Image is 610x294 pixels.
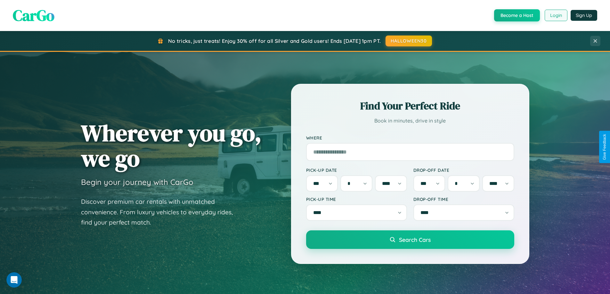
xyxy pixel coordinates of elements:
[306,99,514,113] h2: Find Your Perfect Ride
[306,167,407,173] label: Pick-up Date
[494,9,540,21] button: Become a Host
[81,120,262,171] h1: Wherever you go, we go
[602,134,607,160] div: Give Feedback
[306,116,514,125] p: Book in minutes, drive in style
[545,10,567,21] button: Login
[399,236,431,243] span: Search Cars
[6,272,22,288] iframe: Intercom live chat
[81,177,193,187] h3: Begin your journey with CarGo
[81,196,241,228] p: Discover premium car rentals with unmatched convenience. From luxury vehicles to everyday rides, ...
[413,196,514,202] label: Drop-off Time
[306,196,407,202] label: Pick-up Time
[413,167,514,173] label: Drop-off Date
[386,36,432,46] button: HALLOWEEN30
[571,10,597,21] button: Sign Up
[13,5,54,26] span: CarGo
[168,38,381,44] span: No tricks, just treats! Enjoy 30% off for all Silver and Gold users! Ends [DATE] 1pm PT.
[306,230,514,249] button: Search Cars
[306,135,514,140] label: Where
